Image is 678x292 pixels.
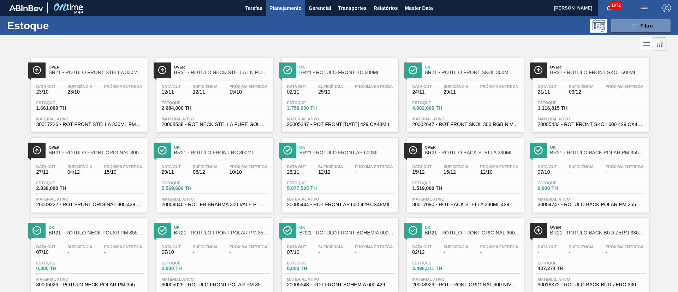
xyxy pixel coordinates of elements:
[550,230,646,236] span: BR21 - ROTULO BACK BUD ZERO 330ML CHILE
[412,202,518,207] span: 30017090 - ROT BACK STELLA 330ML 429
[162,261,211,265] span: Estoque
[538,197,644,201] span: Material ativo
[36,84,56,89] span: Data out
[409,146,417,155] img: Ícone
[412,181,462,185] span: Estoque
[36,101,86,105] span: Estoque
[550,145,646,149] span: Ok
[67,245,92,249] span: Suficiência
[67,250,92,255] span: -
[287,169,307,175] span: 28/11
[151,52,276,132] a: ÍconeOverBR21 - RÓTULO NECK STELLA LN PURE GOLD 330MLData out12/11Suficiência12/11Próxima Entrega...
[287,89,307,95] span: 02/11
[162,245,181,249] span: Data out
[158,66,167,75] img: Ícone
[67,84,92,89] span: Suficiência
[162,101,211,105] span: Estoque
[412,89,432,95] span: 24/11
[405,4,433,12] span: Master Data
[409,226,417,235] img: Ícone
[569,165,594,169] span: Suficiência
[538,165,557,169] span: Data out
[230,165,268,169] span: Próxima Entrega
[425,230,520,236] span: BR21 - RÓTULO FRONT ORIGINAL 600ML
[412,261,462,265] span: Estoque
[49,65,144,69] span: Over
[444,84,468,89] span: Suficiência
[193,89,218,95] span: 12/11
[653,37,666,50] div: Visão em Cards
[538,202,644,207] span: 30004747 - ROTULO BACK POLAR PM 355ML NIV21
[550,225,646,230] span: Over
[162,169,181,175] span: 29/11
[538,282,644,287] span: 30018372 - ROTULO BACK BUD ZERO 330ML CHILE NIV23
[276,52,402,132] a: ÍconeOkBR21 - RÓTULO FRONT BC 600MLData out02/11Suficiência25/11Próxima Entrega-Estoque3.758,900 ...
[569,245,594,249] span: Suficiência
[534,226,543,235] img: Ícone
[538,122,644,127] span: 20005433 - ROT FRONT SKOL 600 429 CX48MIL
[662,4,671,12] img: Logout
[49,150,144,155] span: BR21 - RÓTULO FRONT ORIGINAL 300ML
[36,261,86,265] span: Estoque
[193,250,218,255] span: -
[162,197,268,201] span: Material ativo
[287,122,393,127] span: 20005387 - ROT FRONT BC 600 429 CX48MIL
[611,19,671,33] button: Filtro
[480,84,518,89] span: Próxima Entrega
[444,165,468,169] span: Suficiência
[480,89,518,95] span: -
[412,277,518,281] span: Material ativo
[374,4,398,12] span: Relatórios
[425,65,520,69] span: Ok
[104,89,142,95] span: -
[287,106,337,111] span: 3.758,900 TH
[606,250,644,255] span: -
[36,245,56,249] span: Data out
[245,4,262,12] span: Tarefas
[36,117,142,121] span: Material ativo
[606,169,644,175] span: -
[534,66,543,75] img: Ícone
[412,245,432,249] span: Data out
[287,186,337,191] span: 5.077,505 TH
[412,282,518,287] span: 20008929 - ROT FRONT ORIGINAL 600 NIV 024 CX24MIL
[425,70,520,75] span: BR21 - RÓTULO FRONT SKOL 300ML
[36,181,86,185] span: Estoque
[283,146,292,155] img: Ícone
[49,70,144,75] span: BR21 - RÓTULO FRONT STELLA 330ML
[230,84,268,89] span: Próxima Entrega
[318,169,343,175] span: 12/12
[49,230,144,236] span: BR21 - RÓTULO NECK POLAR PM 355ML
[36,266,86,271] span: 0,000 TH
[162,277,268,281] span: Material ativo
[32,226,41,235] img: Ícone
[318,250,343,255] span: -
[338,4,367,12] span: Transportes
[550,70,646,75] span: BR21 - RÓTULO FRONT SKOL 600ML
[550,65,646,69] span: Over
[606,165,644,169] span: Próxima Entrega
[412,117,518,121] span: Material ativo
[538,250,557,255] span: -
[444,89,468,95] span: 29/11
[32,146,41,155] img: Ícone
[318,89,343,95] span: 25/11
[610,1,622,9] span: 1972
[287,261,337,265] span: Estoque
[287,266,337,271] span: 0,000 TH
[7,22,113,30] h1: Estoque
[151,132,276,213] a: ÍconeOkBR21 - RÓTULO FRONT BC 300MLData out29/11Suficiência06/12Próxima Entrega10/10Estoque5.569,...
[287,277,393,281] span: Material ativo
[355,84,393,89] span: Próxima Entrega
[174,230,269,236] span: BR21 - RÓTULO FRONT POLAR PM 355ML
[412,169,432,175] span: 15/12
[640,37,653,50] div: Visão em Lista
[162,106,211,111] span: 2.684,000 TH
[36,106,86,111] span: 1.661,000 TH
[36,165,56,169] span: Data out
[425,150,520,155] span: BR21 - RÓTULO BACK STELLA 330ML
[606,84,644,89] span: Próxima Entrega
[299,230,395,236] span: BR21 - RÓTULO FRONT BOHEMIA 600ML
[230,245,268,249] span: Próxima Entrega
[287,117,393,121] span: Material ativo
